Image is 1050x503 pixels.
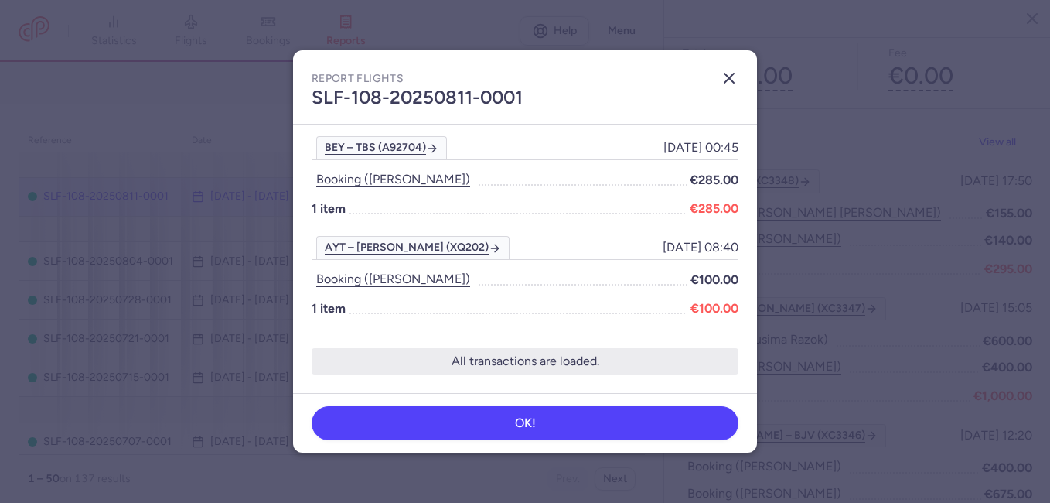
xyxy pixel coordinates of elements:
[312,348,738,375] p: All transactions are loaded.
[312,269,475,289] button: Booking ([PERSON_NAME])
[312,299,738,318] p: 1 item
[663,141,738,155] span: [DATE] 00:45
[690,299,738,318] span: €100.00
[690,270,738,289] span: €100.00
[515,416,536,430] span: OK!
[312,199,738,218] p: 1 item
[312,406,738,440] button: OK!
[312,90,738,105] h4: SLF-108-20250811-0001
[312,69,738,88] h2: Report flights
[663,241,738,255] span: [DATE] 08:40
[690,199,738,218] span: €285.00
[312,169,475,190] button: Booking ([PERSON_NAME])
[316,236,510,259] a: AYT – [PERSON_NAME] (XQ202)
[316,136,447,159] a: BEY – TBS (A92704)
[690,170,738,190] span: €285.00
